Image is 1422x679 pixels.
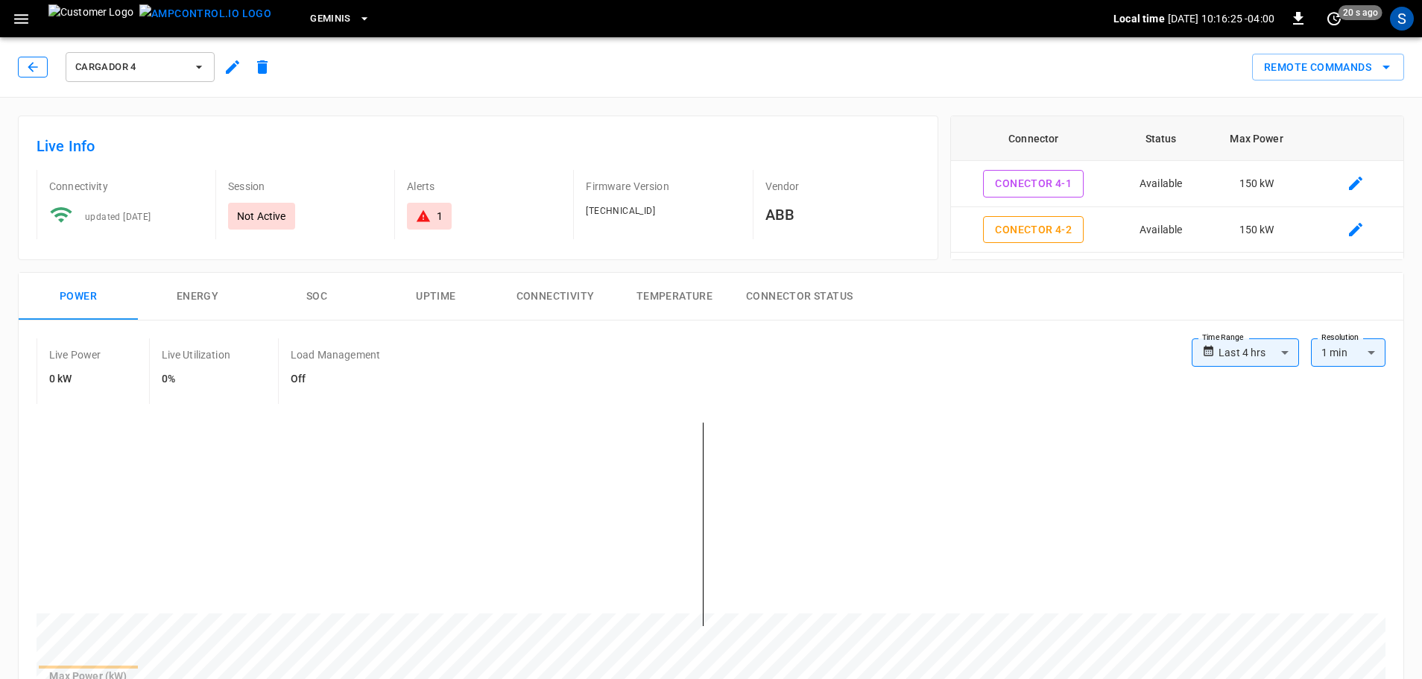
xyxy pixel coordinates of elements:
[49,179,203,194] p: Connectivity
[1116,207,1205,253] td: Available
[162,347,230,362] p: Live Utilization
[1205,207,1308,253] td: 150 kW
[407,179,561,194] p: Alerts
[951,116,1116,161] th: Connector
[1168,11,1274,26] p: [DATE] 10:16:25 -04:00
[586,179,740,194] p: Firmware Version
[1205,116,1308,161] th: Max Power
[237,209,286,224] p: Not Active
[734,273,865,320] button: Connector Status
[162,371,230,388] h6: 0%
[765,179,920,194] p: Vendor
[1311,338,1385,367] div: 1 min
[257,273,376,320] button: SOC
[1205,161,1308,207] td: 150 kW
[1113,11,1165,26] p: Local time
[291,371,380,388] h6: Off
[48,4,133,33] img: Customer Logo
[376,273,496,320] button: Uptime
[291,347,380,362] p: Load Management
[615,273,734,320] button: Temperature
[49,371,101,388] h6: 0 kW
[437,209,443,224] div: 1
[1252,54,1404,81] div: remote commands options
[85,212,151,222] span: updated [DATE]
[304,4,376,34] button: Geminis
[1339,5,1382,20] span: 20 s ago
[951,116,1403,344] table: connector table
[75,59,186,76] span: Cargador 4
[1390,7,1414,31] div: profile-icon
[1322,7,1346,31] button: set refresh interval
[1252,54,1404,81] button: Remote Commands
[228,179,382,194] p: Session
[983,170,1084,198] button: Conector 4-1
[310,10,351,28] span: Geminis
[1219,338,1299,367] div: Last 4 hrs
[19,273,138,320] button: Power
[37,134,920,158] h6: Live Info
[1116,161,1205,207] td: Available
[1205,253,1308,299] td: 150 kW
[66,52,215,82] button: Cargador 4
[496,273,615,320] button: Connectivity
[1116,253,1205,299] td: Available
[49,347,101,362] p: Live Power
[983,216,1084,244] button: Conector 4-2
[138,273,257,320] button: Energy
[1202,332,1244,344] label: Time Range
[139,4,271,23] img: ampcontrol.io logo
[586,206,655,216] span: [TECHNICAL_ID]
[765,203,920,227] h6: ABB
[1321,332,1359,344] label: Resolution
[1116,116,1205,161] th: Status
